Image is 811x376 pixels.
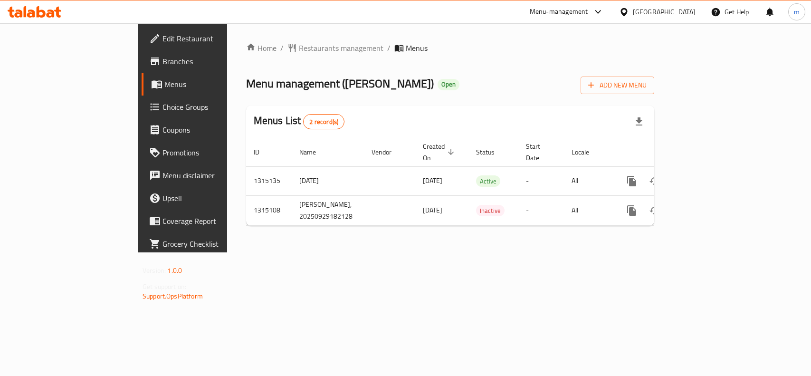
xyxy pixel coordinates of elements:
div: [GEOGRAPHIC_DATA] [633,7,696,17]
span: Active [476,176,500,187]
a: Menu disclaimer [142,164,273,187]
span: Status [476,146,507,158]
a: Choice Groups [142,96,273,118]
span: Created On [423,141,457,164]
button: Change Status [643,170,666,193]
th: Actions [613,138,719,167]
a: Coverage Report [142,210,273,232]
span: Menus [164,78,266,90]
span: Get support on: [143,280,186,293]
td: [PERSON_NAME], 20250929182128 [292,195,364,225]
td: All [564,166,613,195]
a: Restaurants management [287,42,383,54]
span: [DATE] [423,204,442,216]
button: Add New Menu [581,77,654,94]
span: Menu disclaimer [162,170,266,181]
span: Promotions [162,147,266,158]
a: Coupons [142,118,273,141]
span: Choice Groups [162,101,266,113]
a: Grocery Checklist [142,232,273,255]
span: ID [254,146,272,158]
td: - [518,195,564,225]
span: Restaurants management [299,42,383,54]
span: Open [438,80,459,88]
div: Export file [628,110,650,133]
span: Grocery Checklist [162,238,266,250]
span: [DATE] [423,174,442,187]
button: Change Status [643,199,666,222]
button: more [620,170,643,193]
span: Start Date [526,141,553,164]
li: / [280,42,284,54]
span: Inactive [476,205,505,216]
a: Promotions [142,141,273,164]
span: Vendor [372,146,404,158]
a: Upsell [142,187,273,210]
div: Menu-management [530,6,588,18]
a: Branches [142,50,273,73]
span: Name [299,146,328,158]
a: Edit Restaurant [142,27,273,50]
span: Coupons [162,124,266,135]
h2: Menus List [254,114,344,129]
span: m [794,7,800,17]
span: Menu management ( [PERSON_NAME] ) [246,73,434,94]
span: Locale [572,146,601,158]
button: more [620,199,643,222]
span: Version: [143,264,166,277]
div: Total records count [303,114,344,129]
span: Add New Menu [588,79,647,91]
span: Menus [406,42,428,54]
td: [DATE] [292,166,364,195]
li: / [387,42,391,54]
div: Open [438,79,459,90]
a: Menus [142,73,273,96]
a: Support.OpsPlatform [143,290,203,302]
span: Branches [162,56,266,67]
td: All [564,195,613,225]
span: Upsell [162,193,266,204]
span: 1.0.0 [167,264,182,277]
span: Edit Restaurant [162,33,266,44]
span: Coverage Report [162,215,266,227]
table: enhanced table [246,138,719,226]
div: Active [476,175,500,187]
span: 2 record(s) [304,117,344,126]
td: - [518,166,564,195]
nav: breadcrumb [246,42,654,54]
